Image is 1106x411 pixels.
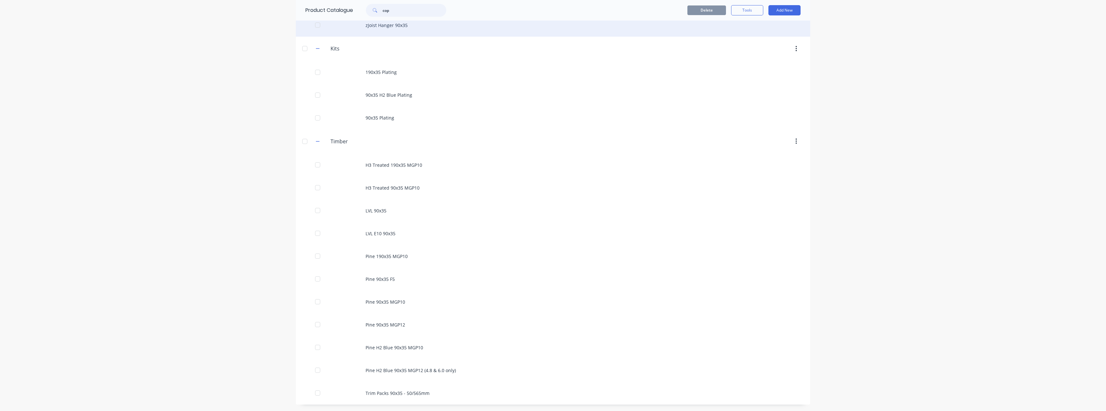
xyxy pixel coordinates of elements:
div: Pine 90x35 F5 [296,268,810,290]
div: 90x35 H2 Blue Plating [296,84,810,106]
input: Enter category name [331,138,407,145]
div: 190x35 Plating [296,61,810,84]
button: Add New [768,5,801,15]
div: Pine H2 Blue 90x35 MGP10 [296,336,810,359]
div: 90x35 Plating [296,106,810,129]
div: zJoist Hanger 90x35 [296,14,810,37]
div: Pine 90x35 MGP12 [296,313,810,336]
button: Delete [687,5,726,15]
div: Pine 190x35 MGP10 [296,245,810,268]
input: Enter category name [331,45,407,52]
div: Trim Packs 90x35 - 50/565mm [296,382,810,405]
div: Pine 90x35 MGP10 [296,290,810,313]
input: Search... [383,4,446,17]
div: H3 Treated 190x35 MGP10 [296,154,810,176]
button: Tools [731,5,763,15]
div: LVL 90x35 [296,199,810,222]
div: LVL E10 90x35 [296,222,810,245]
div: H3 Treated 90x35 MGP10 [296,176,810,199]
div: Pine H2 Blue 90x35 MGP12 (4.8 & 6.0 only) [296,359,810,382]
